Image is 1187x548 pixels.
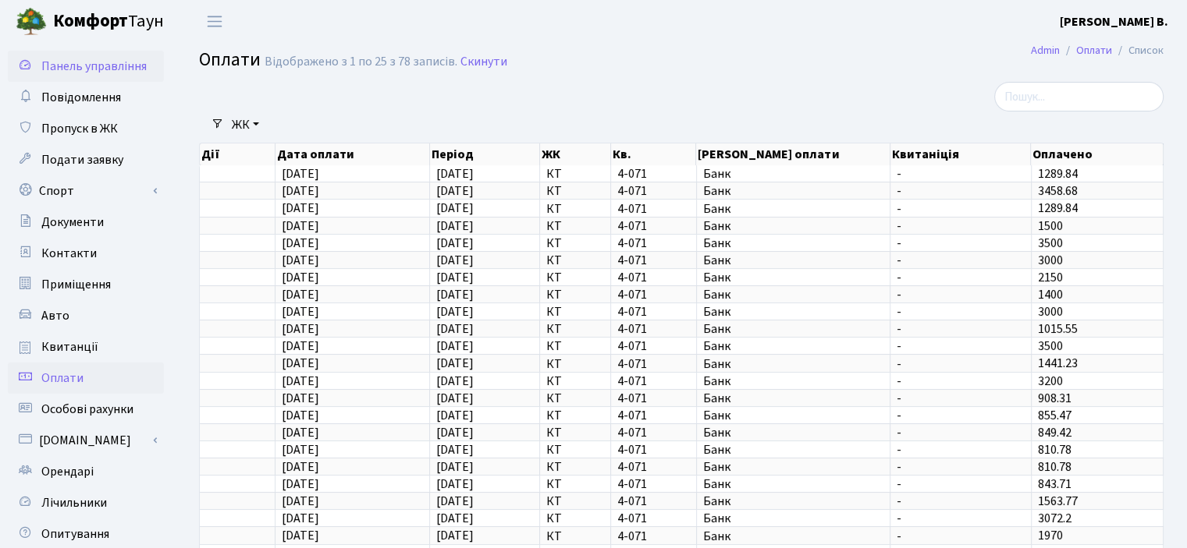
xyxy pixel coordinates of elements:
[436,355,474,373] span: [DATE]
[897,512,1025,525] span: -
[226,111,265,138] a: ЖК
[8,144,164,175] a: Подати заявку
[897,426,1025,439] span: -
[703,340,883,352] span: Банк
[703,271,883,284] span: Банк
[617,426,690,439] span: 4-071
[546,375,604,387] span: КТ
[53,9,164,35] span: Таун
[8,175,164,207] a: Спорт
[994,82,1164,111] input: Пошук...
[282,200,319,217] span: [DATE]
[1038,424,1071,441] span: 849.42
[546,392,604,405] span: КТ
[703,306,883,318] span: Банк
[436,269,474,286] span: [DATE]
[546,237,604,249] span: КТ
[897,461,1025,473] span: -
[617,323,690,335] span: 4-071
[41,463,94,480] span: Орендарі
[897,288,1025,301] span: -
[546,409,604,422] span: КТ
[282,528,319,545] span: [DATE]
[1038,286,1063,303] span: 1400
[436,424,474,441] span: [DATE]
[617,530,690,543] span: 4-071
[703,392,883,405] span: Банк
[617,358,690,370] span: 4-071
[897,185,1025,197] span: -
[282,476,319,493] span: [DATE]
[897,323,1025,335] span: -
[436,200,474,217] span: [DATE]
[41,369,84,387] span: Оплати
[546,271,604,284] span: КТ
[8,362,164,394] a: Оплати
[282,338,319,355] span: [DATE]
[8,456,164,487] a: Орендарі
[546,220,604,232] span: КТ
[199,46,261,73] span: Оплати
[1060,13,1168,30] b: [PERSON_NAME] В.
[282,441,319,458] span: [DATE]
[282,424,319,441] span: [DATE]
[897,375,1025,387] span: -
[897,409,1025,422] span: -
[546,203,604,215] span: КТ
[436,373,474,390] span: [DATE]
[703,512,883,525] span: Банк
[1038,510,1071,527] span: 3072.2
[897,168,1025,180] span: -
[8,113,164,144] a: Пропуск в ЖК
[41,58,147,75] span: Панель управління
[703,375,883,387] span: Банк
[41,401,133,418] span: Особові рахунки
[897,203,1025,215] span: -
[546,478,604,490] span: КТ
[8,269,164,300] a: Приміщення
[703,237,883,249] span: Банк
[1038,338,1063,355] span: 3500
[703,220,883,232] span: Банк
[41,525,109,543] span: Опитування
[1038,441,1071,458] span: 810.78
[617,392,690,405] span: 4-071
[282,493,319,510] span: [DATE]
[265,55,457,69] div: Відображено з 1 по 25 з 78 записів.
[8,394,164,425] a: Особові рахунки
[436,493,474,510] span: [DATE]
[703,323,883,335] span: Банк
[275,143,430,165] th: Дата оплати
[546,530,604,543] span: КТ
[1038,407,1071,424] span: 855.47
[1076,42,1112,58] a: Оплати
[41,245,97,262] span: Контакти
[897,358,1025,370] span: -
[540,143,611,165] th: ЖК
[436,303,474,320] span: [DATE]
[460,55,507,69] a: Скинути
[1038,182,1078,200] span: 3458.68
[436,165,474,182] span: [DATE]
[41,89,121,106] span: Повідомлення
[1038,303,1063,320] span: 3000
[546,323,604,335] span: КТ
[703,288,883,301] span: Банк
[200,143,275,165] th: Дії
[41,151,123,168] span: Подати заявку
[897,392,1025,405] span: -
[546,340,604,352] span: КТ
[890,143,1032,165] th: Квитаніція
[897,444,1025,456] span: -
[436,510,474,527] span: [DATE]
[546,185,604,197] span: КТ
[617,168,690,180] span: 4-071
[617,254,690,267] span: 4-071
[617,512,690,525] span: 4-071
[546,306,604,318] span: КТ
[897,271,1025,284] span: -
[703,444,883,456] span: Банк
[703,461,883,473] span: Банк
[282,269,319,286] span: [DATE]
[282,320,319,338] span: [DATE]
